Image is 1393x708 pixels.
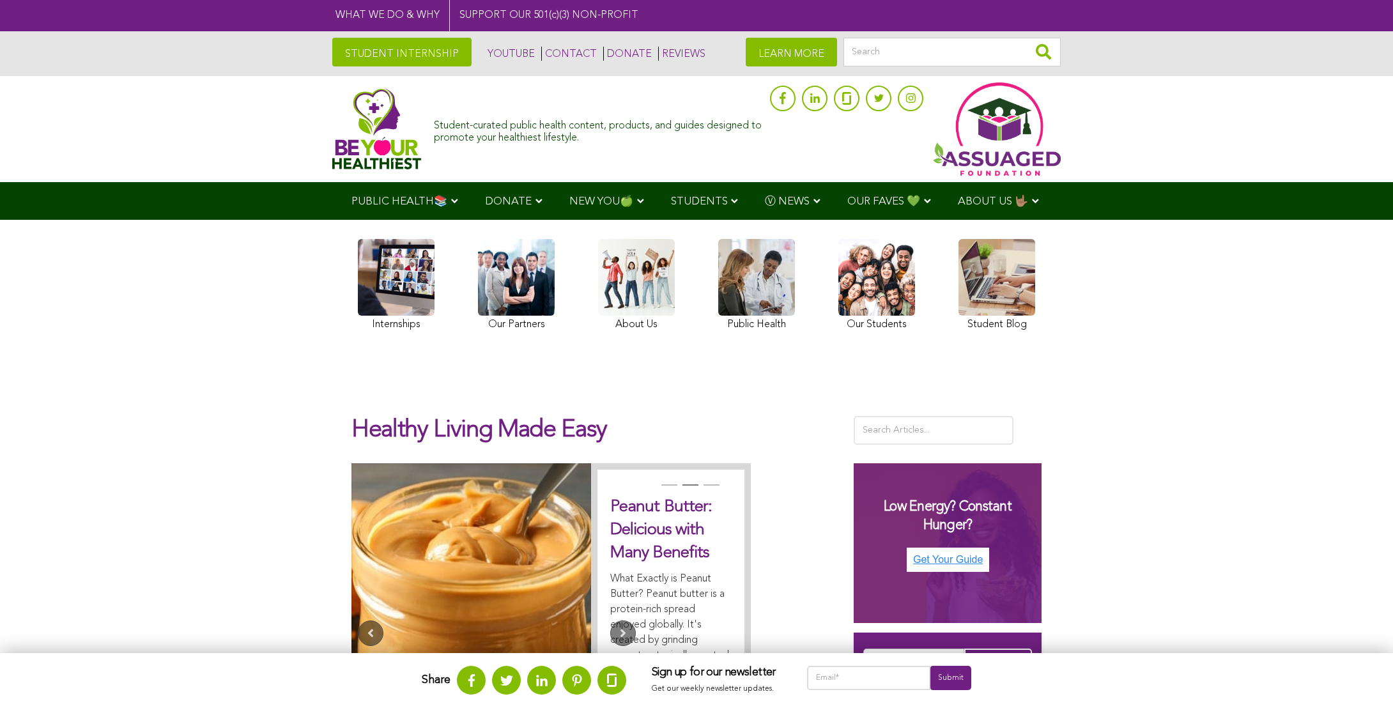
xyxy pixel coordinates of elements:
button: Next [610,620,636,646]
input: Search [843,38,1061,66]
h2: Peanut Butter: Delicious with Many Benefits [610,495,732,565]
a: DONATE [603,47,652,61]
input: Email* [863,649,964,678]
a: CONTACT [541,47,597,61]
button: 3 of 3 [704,484,716,497]
img: Get Your Guide [907,548,989,572]
span: NEW YOU🍏 [569,196,633,207]
input: Search Articles... [854,416,1013,445]
div: Student-curated public health content, products, and guides designed to promote your healthiest l... [434,114,764,144]
button: Previous [358,620,383,646]
h3: Sign up for our newsletter [652,666,781,680]
p: What Exactly is Peanut Butter? Peanut butter is a protein-rich spread enjoyed globally. It's crea... [610,571,732,694]
button: 1 of 3 [661,484,674,497]
input: Email* [807,666,930,690]
input: Submit [964,649,1032,678]
div: Navigation Menu [332,182,1061,220]
p: Get our weekly newsletter updates. [652,682,781,696]
span: PUBLIC HEALTH📚 [351,196,447,207]
span: Ⓥ NEWS [765,196,810,207]
a: YOUTUBE [484,47,535,61]
img: glassdoor [842,92,851,105]
a: STUDENT INTERNSHIP [332,38,472,66]
a: LEARN MORE [746,38,837,66]
a: REVIEWS [658,47,705,61]
span: OUR FAVES 💚 [847,196,920,207]
span: ABOUT US 🤟🏽 [958,196,1028,207]
iframe: Chat Widget [1329,647,1393,708]
h1: Healthy Living Made Easy [351,416,835,457]
img: Assuaged App [933,82,1061,176]
span: STUDENTS [671,196,728,207]
input: Submit [930,666,971,690]
button: 2 of 3 [682,484,695,497]
img: glassdoor.svg [607,673,617,687]
h3: Low Energy? Constant Hunger? [866,498,1029,534]
span: DONATE [485,196,532,207]
img: Assuaged [332,88,421,169]
strong: Share [422,674,450,686]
